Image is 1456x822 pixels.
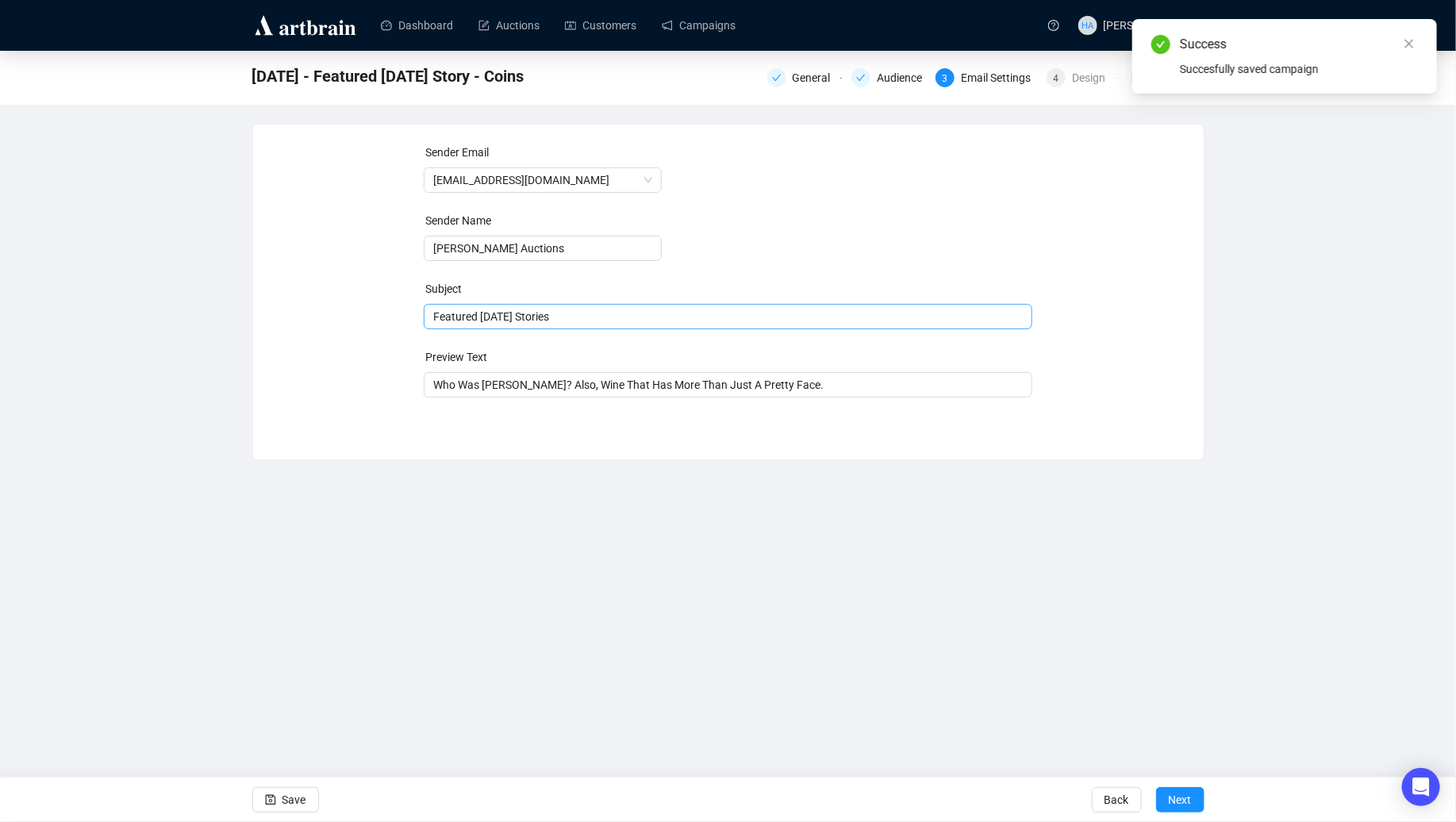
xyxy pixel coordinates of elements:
a: Close [1400,35,1418,52]
a: Dashboard [381,5,453,46]
a: Customers [565,5,636,46]
div: Audience [877,68,932,87]
img: logo [252,13,359,38]
span: check [772,73,782,83]
label: Sender Email [425,146,489,159]
div: Succesfully saved campaign [1180,60,1418,78]
button: Save [252,787,319,812]
span: Save [282,778,306,822]
span: 9-17-2025 - Featured Saturday Story - Coins [252,63,524,89]
span: Back [1104,778,1129,822]
button: Next [1156,787,1204,812]
span: save [265,794,276,805]
span: Next [1169,778,1192,822]
span: 4 [1054,73,1059,84]
div: 4Design [1047,68,1121,87]
div: 5Summary [1131,68,1204,87]
div: Open Intercom Messenger [1402,768,1440,806]
span: info@lelandlittle.com [433,168,652,192]
div: General [793,68,840,87]
span: 3 [943,73,948,84]
div: Audience [851,68,926,87]
div: Email Settings [961,68,1040,87]
label: Sender Name [425,214,491,227]
span: check-circle [1151,35,1170,54]
div: 3Email Settings [935,68,1037,87]
a: Campaigns [662,5,736,46]
span: close [1404,38,1415,49]
button: Back [1092,787,1142,812]
div: Subject [425,280,1034,298]
span: [PERSON_NAME] [1104,19,1189,32]
div: Design [1072,68,1115,87]
span: check [856,73,866,83]
div: Preview Text [425,348,1034,366]
a: Auctions [478,5,540,46]
span: HA [1081,18,1093,33]
div: General [767,68,842,87]
div: Success [1180,35,1418,54]
span: question-circle [1048,20,1059,31]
